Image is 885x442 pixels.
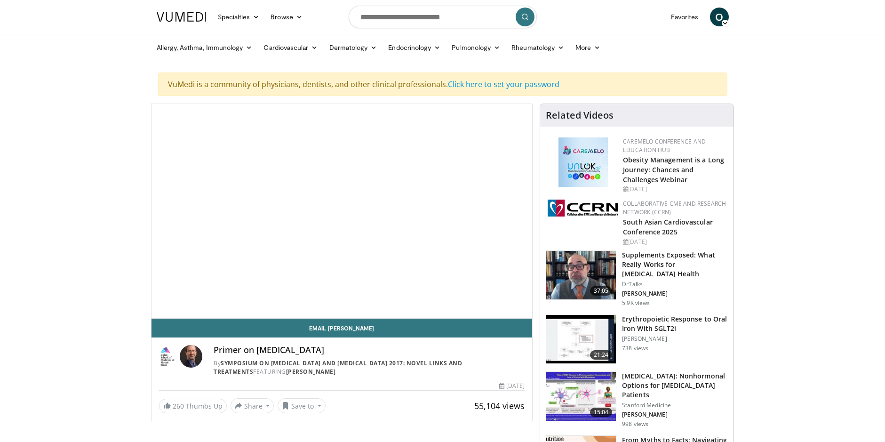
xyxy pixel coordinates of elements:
[546,251,616,300] img: 649d3fc0-5ee3-4147-b1a3-955a692e9799.150x105_q85_crop-smart_upscale.jpg
[546,314,728,364] a: 21:24 Erythropoietic Response to Oral Iron With SGLT2i [PERSON_NAME] 738 views
[499,382,525,390] div: [DATE]
[570,38,606,57] a: More
[349,6,537,28] input: Search topics, interventions
[212,8,265,26] a: Specialties
[546,110,614,121] h4: Related Videos
[622,250,728,279] h3: Supplements Exposed: What Really Works for [MEDICAL_DATA] Health
[622,411,728,418] p: [PERSON_NAME]
[622,335,728,343] p: [PERSON_NAME]
[546,371,728,428] a: 15:04 [MEDICAL_DATA]: Nonhormonal Options for [MEDICAL_DATA] Patients Stanford Medicine [PERSON_N...
[265,8,308,26] a: Browse
[214,359,525,376] div: By FEATURING
[623,200,726,216] a: Collaborative CME and Research Network (CCRN)
[448,79,559,89] a: Click here to set your password
[623,185,726,193] div: [DATE]
[558,137,608,187] img: 45df64a9-a6de-482c-8a90-ada250f7980c.png.150x105_q85_autocrop_double_scale_upscale_version-0.2.jpg
[622,345,648,352] p: 738 views
[590,350,613,360] span: 21:24
[231,398,274,413] button: Share
[173,402,184,410] span: 260
[286,368,336,376] a: [PERSON_NAME]
[590,286,613,296] span: 37:05
[180,345,202,368] img: Avatar
[158,72,727,96] div: VuMedi is a community of physicians, dentists, and other clinical professionals.
[506,38,570,57] a: Rheumatology
[151,319,533,338] a: Email [PERSON_NAME]
[159,345,176,368] img: Symposium on Diabetes and Cancer 2017: Novel Links and Treatments
[546,315,616,364] img: 7a1a5771-6296-4a76-a689-d78375c2425f.150x105_q85_crop-smart_upscale.jpg
[622,314,728,333] h3: Erythropoietic Response to Oral Iron With SGLT2i
[590,408,613,417] span: 15:04
[324,38,383,57] a: Dermatology
[157,12,207,22] img: VuMedi Logo
[159,399,227,413] a: 260 Thumbs Up
[665,8,704,26] a: Favorites
[258,38,323,57] a: Cardiovascular
[278,398,326,413] button: Save to
[622,299,650,307] p: 5.9K views
[214,359,462,376] a: Symposium on [MEDICAL_DATA] and [MEDICAL_DATA] 2017: Novel Links and Treatments
[151,104,533,319] video-js: Video Player
[546,372,616,421] img: 17c7b23e-a2ae-4ec4-982d-90d85294c799.150x105_q85_crop-smart_upscale.jpg
[548,200,618,217] img: a04ee3ba-8487-4636-b0fb-5e8d268f3737.png.150x105_q85_autocrop_double_scale_upscale_version-0.2.png
[710,8,729,26] a: O
[474,400,525,411] span: 55,104 views
[623,155,724,184] a: Obesity Management is a Long Journey: Chances and Challenges Webinar
[151,38,258,57] a: Allergy, Asthma, Immunology
[623,137,706,154] a: CaReMeLO Conference and Education Hub
[622,402,728,409] p: Stanford Medicine
[622,290,728,297] p: [PERSON_NAME]
[622,281,728,288] p: DrTalks
[383,38,446,57] a: Endocrinology
[446,38,506,57] a: Pulmonology
[622,420,648,428] p: 998 views
[214,345,525,355] h4: Primer on [MEDICAL_DATA]
[623,238,726,246] div: [DATE]
[546,250,728,307] a: 37:05 Supplements Exposed: What Really Works for [MEDICAL_DATA] Health DrTalks [PERSON_NAME] 5.9K...
[623,217,713,236] a: South Asian Cardiovascular Conference 2025
[622,371,728,400] h3: [MEDICAL_DATA]: Nonhormonal Options for [MEDICAL_DATA] Patients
